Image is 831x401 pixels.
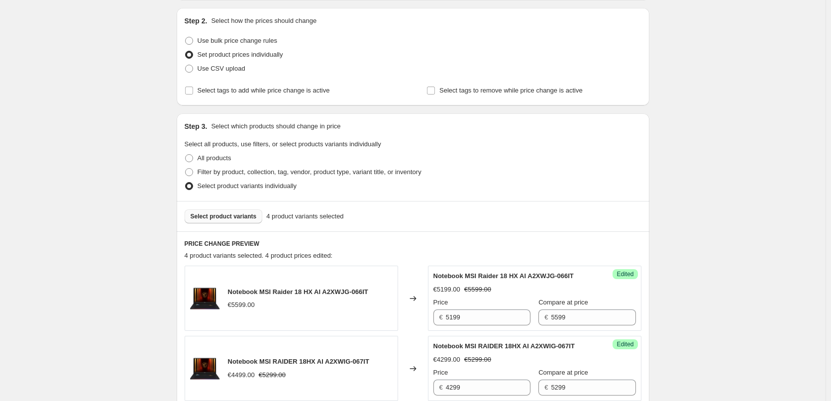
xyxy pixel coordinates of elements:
[185,16,208,26] h2: Step 2.
[185,209,263,223] button: Select product variants
[433,285,460,295] div: €5199.00
[464,285,491,295] strike: €5599.00
[433,342,575,350] span: Notebook MSI RAIDER 18HX AI A2XWIG-067IT
[190,354,220,384] img: 1024_45_e0c5877f-2884-4f59-91dc-fb39836f0912_80x.png
[464,355,491,365] strike: €5299.00
[538,299,588,306] span: Compare at price
[198,168,421,176] span: Filter by product, collection, tag, vendor, product type, variant title, or inventory
[439,87,583,94] span: Select tags to remove while price change is active
[544,313,548,321] span: €
[198,182,297,190] span: Select product variants individually
[228,358,369,365] span: Notebook MSI RAIDER 18HX AI A2XWIG-067IT
[433,355,460,365] div: €4299.00
[266,211,343,221] span: 4 product variants selected
[439,313,443,321] span: €
[433,369,448,376] span: Price
[228,300,255,310] div: €5599.00
[211,121,340,131] p: Select which products should change in price
[433,272,574,280] span: Notebook MSI Raider 18 HX AI A2XWJG-066IT
[617,270,633,278] span: Edited
[439,384,443,391] span: €
[617,340,633,348] span: Edited
[185,240,641,248] h6: PRICE CHANGE PREVIEW
[190,284,220,313] img: 1024_45_e0c5877f-2884-4f59-91dc-fb39836f0912_80x.png
[185,140,381,148] span: Select all products, use filters, or select products variants individually
[228,288,368,296] span: Notebook MSI Raider 18 HX AI A2XWJG-066IT
[433,299,448,306] span: Price
[211,16,316,26] p: Select how the prices should change
[544,384,548,391] span: €
[198,37,277,44] span: Use bulk price change rules
[228,370,255,380] div: €4499.00
[198,87,330,94] span: Select tags to add while price change is active
[198,51,283,58] span: Set product prices individually
[259,370,286,380] strike: €5299.00
[198,154,231,162] span: All products
[185,121,208,131] h2: Step 3.
[198,65,245,72] span: Use CSV upload
[538,369,588,376] span: Compare at price
[185,252,333,259] span: 4 product variants selected. 4 product prices edited:
[191,212,257,220] span: Select product variants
